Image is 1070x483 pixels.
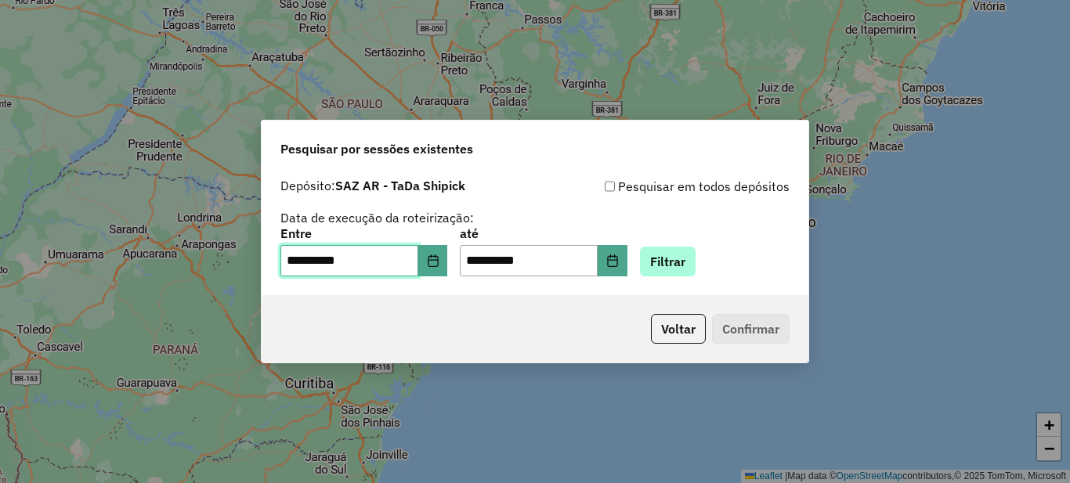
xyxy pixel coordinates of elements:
button: Choose Date [418,245,448,276]
span: Pesquisar por sessões existentes [280,139,473,158]
label: Entre [280,224,447,243]
button: Voltar [651,314,706,344]
button: Filtrar [640,247,696,276]
label: Data de execução da roteirização: [280,208,474,227]
button: Choose Date [598,245,627,276]
div: Pesquisar em todos depósitos [535,177,790,196]
label: Depósito: [280,176,465,195]
strong: SAZ AR - TaDa Shipick [335,178,465,193]
label: até [460,224,627,243]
